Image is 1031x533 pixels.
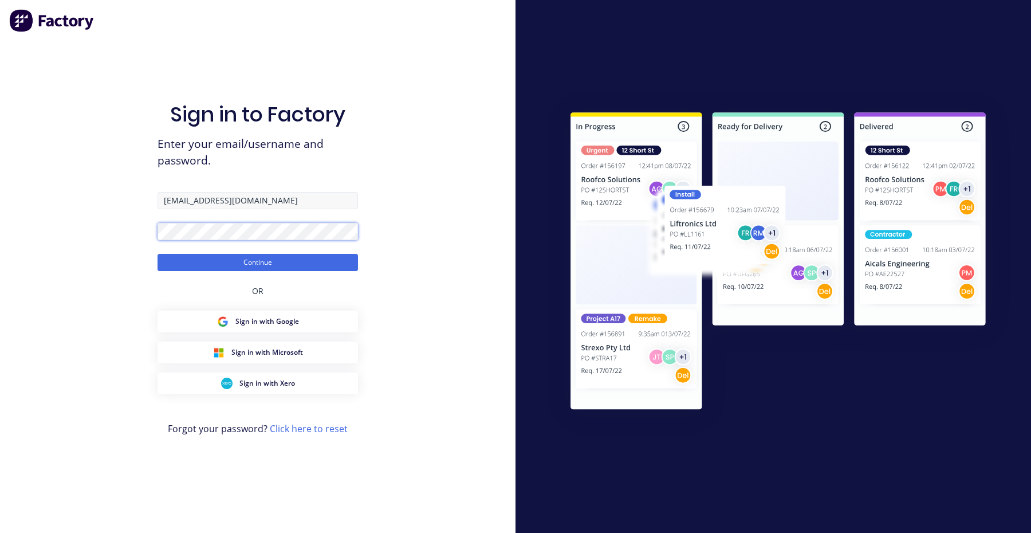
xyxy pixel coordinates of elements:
span: Enter your email/username and password. [158,136,358,169]
button: Microsoft Sign inSign in with Microsoft [158,342,358,363]
img: Factory [9,9,95,32]
img: Sign in [545,89,1011,437]
input: Email/Username [158,192,358,209]
button: Continue [158,254,358,271]
span: Forgot your password? [168,422,348,436]
h1: Sign in to Factory [170,102,345,127]
span: Sign in with Google [235,316,299,327]
img: Microsoft Sign in [213,347,225,358]
div: OR [252,271,263,311]
a: Click here to reset [270,422,348,435]
button: Xero Sign inSign in with Xero [158,373,358,394]
span: Sign in with Microsoft [231,347,303,358]
img: Xero Sign in [221,378,233,389]
img: Google Sign in [217,316,229,327]
span: Sign in with Xero [239,378,295,389]
button: Google Sign inSign in with Google [158,311,358,332]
